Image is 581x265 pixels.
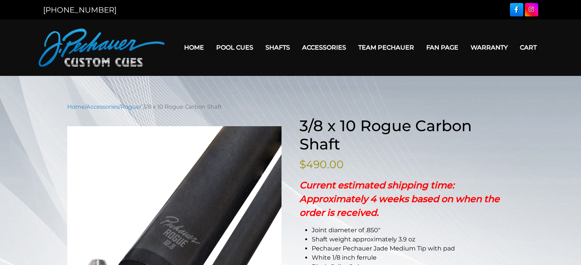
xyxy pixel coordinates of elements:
[39,29,165,67] img: Pechauer Custom Cues
[464,38,514,57] a: Warranty
[312,253,514,262] li: White 1/8 inch ferrule
[43,5,117,14] a: [PHONE_NUMBER]
[86,103,119,110] a: Accessories
[352,38,420,57] a: Team Pechauer
[514,38,543,57] a: Cart
[67,103,514,111] nav: Breadcrumb
[299,158,306,171] span: $
[210,38,259,57] a: Pool Cues
[296,38,352,57] a: Accessories
[299,158,344,171] bdi: 490.00
[299,180,500,218] strong: Current estimated shipping time: Approximately 4 weeks based on when the order is received.
[67,103,85,110] a: Home
[312,226,514,235] li: Joint diameter of .850″
[312,244,514,253] li: Pechauer Pechauer Jade Medium Tip with pad
[178,38,210,57] a: Home
[121,103,139,110] a: Rogue
[299,117,514,153] h1: 3/8 x 10 Rogue Carbon Shaft
[420,38,464,57] a: Fan Page
[312,235,514,244] li: Shaft weight approximately 3.9 oz
[259,38,296,57] a: Shafts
